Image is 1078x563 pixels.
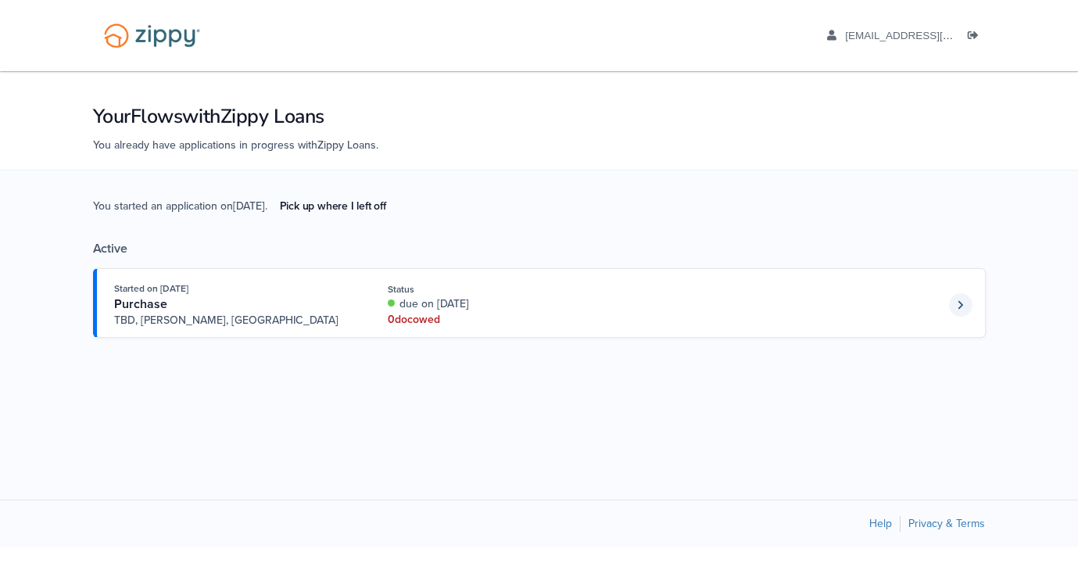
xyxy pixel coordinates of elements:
[93,268,986,338] a: Open loan 4267742
[94,16,210,56] img: Logo
[114,313,353,328] span: TBD, [PERSON_NAME], [GEOGRAPHIC_DATA]
[949,293,972,317] a: Loan number 4267742
[869,517,892,530] a: Help
[114,283,188,294] span: Started on [DATE]
[827,30,1025,45] a: edit profile
[388,312,596,328] div: 0 doc owed
[93,241,986,256] div: Active
[267,193,399,219] a: Pick up where I left off
[908,517,985,530] a: Privacy & Terms
[93,138,378,152] span: You already have applications in progress with Zippy Loans .
[845,30,1024,41] span: vickis5689@gmail.com
[93,198,399,241] span: You started an application on [DATE] .
[388,282,596,296] div: Status
[93,103,986,130] h1: Your Flows with Zippy Loans
[388,296,596,312] div: due on [DATE]
[114,296,167,312] span: Purchase
[968,30,985,45] a: Log out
